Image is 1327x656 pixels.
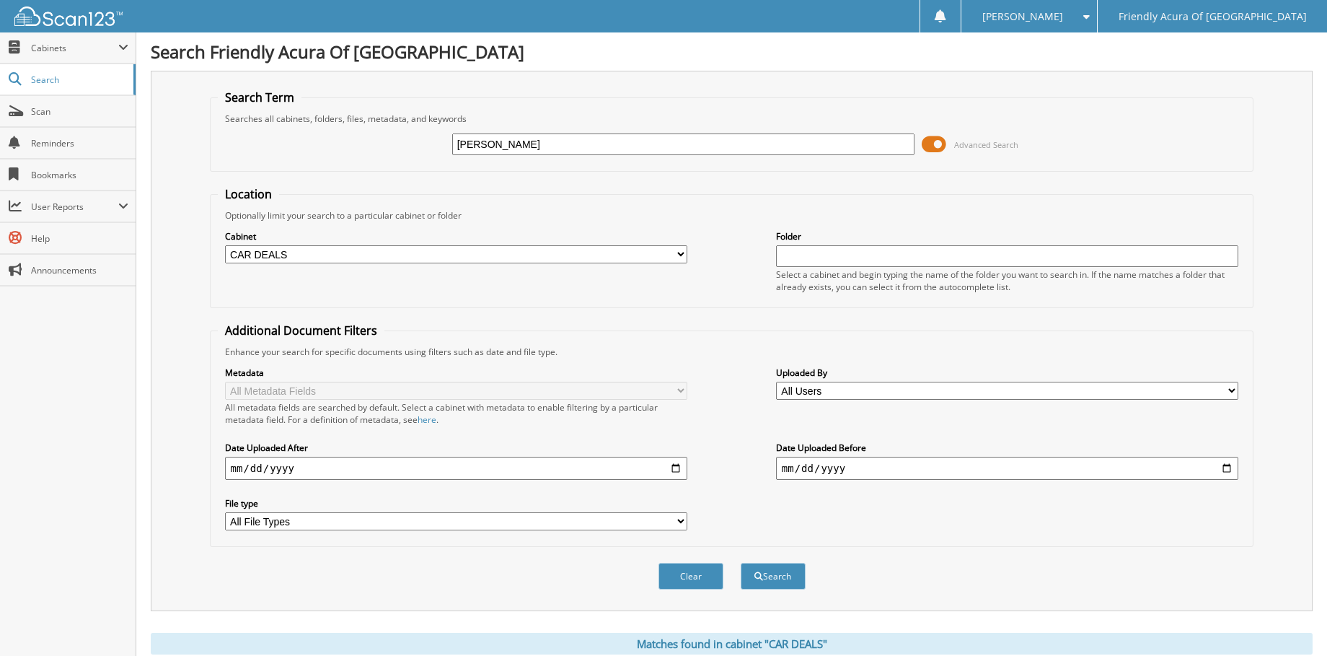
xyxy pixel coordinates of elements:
span: Cabinets [31,42,118,54]
label: Cabinet [225,230,688,242]
legend: Additional Document Filters [218,323,384,338]
div: Optionally limit your search to a particular cabinet or folder [218,209,1246,222]
h1: Search Friendly Acura Of [GEOGRAPHIC_DATA] [151,40,1313,64]
div: Enhance your search for specific documents using filters such as date and file type. [218,346,1246,358]
label: Date Uploaded After [225,442,688,454]
span: Reminders [31,137,128,149]
span: Search [31,74,126,86]
span: Announcements [31,264,128,276]
img: scan123-logo-white.svg [14,6,123,26]
div: Searches all cabinets, folders, files, metadata, and keywords [218,113,1246,125]
div: Matches found in cabinet "CAR DEALS" [151,633,1313,655]
label: File type [225,497,688,510]
label: Uploaded By [776,367,1239,379]
div: All metadata fields are searched by default. Select a cabinet with metadata to enable filtering b... [225,401,688,426]
label: Date Uploaded Before [776,442,1239,454]
span: [PERSON_NAME] [982,12,1063,21]
input: end [776,457,1239,480]
span: User Reports [31,201,118,213]
span: Advanced Search [954,139,1018,150]
input: start [225,457,688,480]
a: here [418,414,436,426]
span: Scan [31,105,128,118]
div: Select a cabinet and begin typing the name of the folder you want to search in. If the name match... [776,268,1239,293]
span: Bookmarks [31,169,128,181]
legend: Search Term [218,89,301,105]
button: Clear [658,563,723,590]
label: Metadata [225,367,688,379]
label: Folder [776,230,1239,242]
span: Help [31,232,128,245]
legend: Location [218,186,279,202]
span: Friendly Acura Of [GEOGRAPHIC_DATA] [1119,12,1307,21]
button: Search [741,563,806,590]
